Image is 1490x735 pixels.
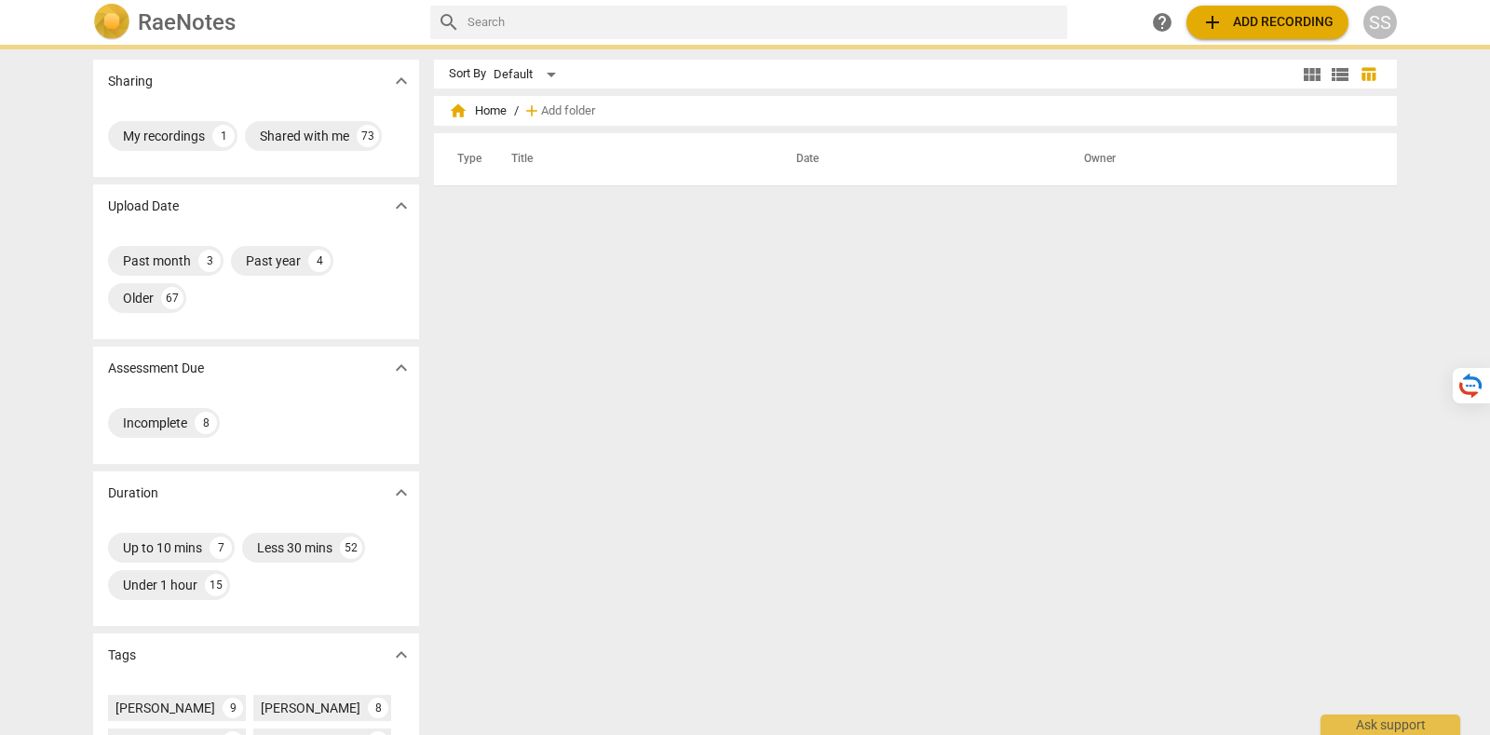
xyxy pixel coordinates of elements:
p: Sharing [108,72,153,91]
div: 4 [308,250,331,272]
div: Past year [246,252,301,270]
img: Logo [93,4,130,41]
div: Default [494,60,562,89]
div: 8 [195,412,217,434]
button: List view [1326,61,1354,88]
div: 7 [210,537,232,559]
th: Owner [1062,133,1377,185]
th: Date [774,133,1062,185]
p: Assessment Due [108,359,204,378]
div: Past month [123,252,191,270]
span: expand_more [390,70,413,92]
div: 15 [205,574,227,596]
div: 73 [357,125,379,147]
span: Add recording [1201,11,1334,34]
span: view_module [1301,63,1323,86]
div: Older [123,289,154,307]
span: expand_more [390,195,413,217]
p: Duration [108,483,158,503]
span: / [514,104,519,118]
div: 52 [340,537,362,559]
th: Type [442,133,489,185]
span: expand_more [390,357,413,379]
div: Shared with me [260,127,349,145]
button: Show more [387,641,415,669]
span: Home [449,102,507,120]
span: add [1201,11,1224,34]
div: 3 [198,250,221,272]
th: Title [489,133,774,185]
a: LogoRaeNotes [93,4,415,41]
span: expand_more [390,482,413,504]
button: Show more [387,67,415,95]
button: SS [1363,6,1397,39]
button: Show more [387,192,415,220]
div: Less 30 mins [257,538,332,557]
h2: RaeNotes [138,9,236,35]
div: 9 [223,698,243,718]
div: [PERSON_NAME] [261,699,360,717]
span: help [1151,11,1173,34]
div: My recordings [123,127,205,145]
div: 8 [368,698,388,718]
input: Search [467,7,1060,37]
button: Tile view [1298,61,1326,88]
div: Sort By [449,67,486,81]
span: home [449,102,467,120]
span: Add folder [541,104,595,118]
div: 1 [212,125,235,147]
p: Tags [108,646,136,665]
button: Table view [1354,61,1382,88]
button: Upload [1186,6,1348,39]
span: add [522,102,541,120]
div: 67 [161,287,183,309]
button: Show more [387,354,415,382]
div: Incomplete [123,414,187,432]
span: search [438,11,460,34]
button: Show more [387,479,415,507]
span: view_list [1329,63,1351,86]
span: expand_more [390,644,413,666]
p: Upload Date [108,197,179,216]
span: table_chart [1360,65,1377,83]
div: Under 1 hour [123,576,197,594]
div: Ask support [1321,715,1460,735]
div: Up to 10 mins [123,538,202,557]
div: [PERSON_NAME] [115,699,215,717]
a: Help [1145,6,1179,39]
